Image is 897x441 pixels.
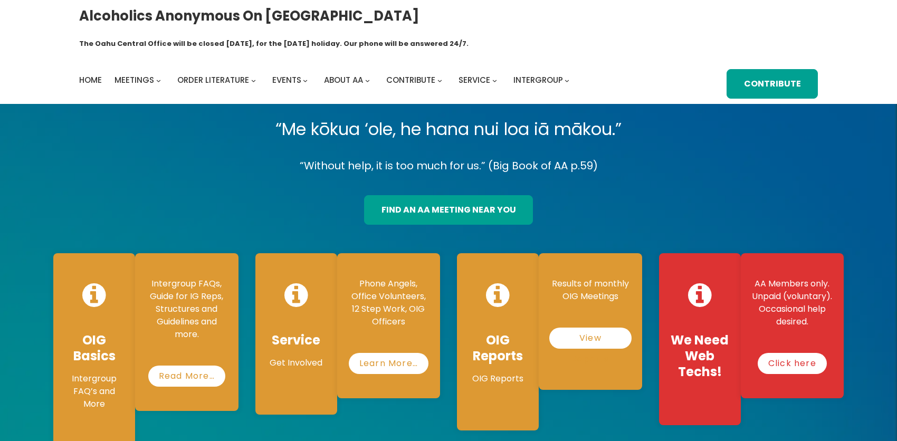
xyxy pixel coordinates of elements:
[348,277,430,328] p: Phone Angels, Office Volunteers, 12 Step Work, OIG Officers
[349,353,428,374] a: Learn More…
[148,366,225,387] a: Read More…
[565,78,569,82] button: Intergroup submenu
[670,332,730,380] h4: We Need Web Techs!
[727,69,818,99] a: Contribute
[251,78,256,82] button: Order Literature submenu
[114,74,154,85] span: Meetings
[45,157,852,175] p: “Without help, it is too much for us.” (Big Book of AA p.59)
[272,74,301,85] span: Events
[266,357,327,369] p: Get Involved
[64,372,125,410] p: Intergroup FAQ’s and More
[45,114,852,144] p: “Me kōkua ‘ole, he hana nui loa iā mākou.”
[513,73,563,88] a: Intergroup
[467,372,528,385] p: OIG Reports
[79,73,102,88] a: Home
[758,353,827,374] a: Click here
[751,277,833,328] p: AA Members only. Unpaid (voluntary). Occasional help desired.
[79,73,573,88] nav: Intergroup
[79,39,469,49] h1: The Oahu Central Office will be closed [DATE], for the [DATE] holiday. Our phone will be answered...
[549,328,631,349] a: View Reports
[467,332,528,364] h4: OIG Reports
[177,74,249,85] span: Order Literature
[364,195,533,225] a: find an aa meeting near you
[272,73,301,88] a: Events
[437,78,442,82] button: Contribute submenu
[146,277,227,341] p: Intergroup FAQs, Guide for IG Reps, Structures and Guidelines and more.
[549,277,631,303] p: Results of monthly OIG Meetings
[79,4,419,28] a: Alcoholics Anonymous on [GEOGRAPHIC_DATA]
[324,74,363,85] span: About AA
[303,78,308,82] button: Events submenu
[64,332,125,364] h4: OIG Basics
[459,74,490,85] span: Service
[114,73,154,88] a: Meetings
[386,74,435,85] span: Contribute
[266,332,327,348] h4: Service
[324,73,363,88] a: About AA
[459,73,490,88] a: Service
[79,74,102,85] span: Home
[513,74,563,85] span: Intergroup
[156,78,161,82] button: Meetings submenu
[365,78,370,82] button: About AA submenu
[386,73,435,88] a: Contribute
[492,78,497,82] button: Service submenu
